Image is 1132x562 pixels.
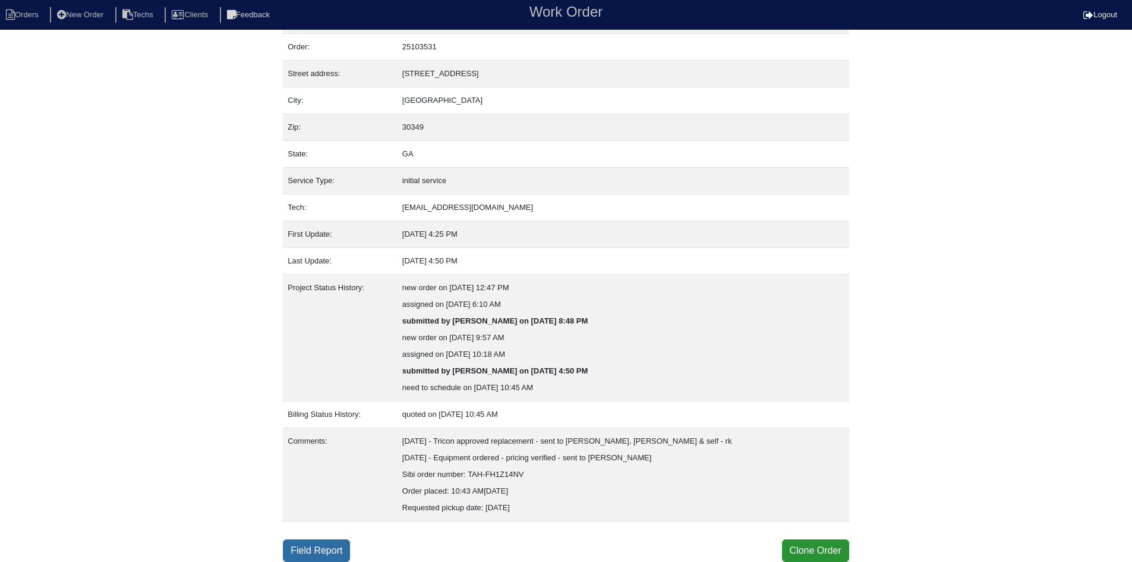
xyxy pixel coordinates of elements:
[398,428,849,522] td: [DATE] - Tricon approved replacement - sent to [PERSON_NAME], [PERSON_NAME] & self - rk [DATE] - ...
[283,275,398,401] td: Project Status History:
[402,379,844,396] div: need to schedule on [DATE] 10:45 AM
[398,61,849,87] td: [STREET_ADDRESS]
[402,296,844,313] div: assigned on [DATE] 6:10 AM
[402,329,844,346] div: new order on [DATE] 9:57 AM
[165,7,217,23] li: Clients
[1083,10,1117,19] a: Logout
[398,141,849,168] td: GA
[115,10,163,19] a: Techs
[283,168,398,194] td: Service Type:
[402,280,844,296] div: new order on [DATE] 12:47 PM
[283,221,398,248] td: First Update:
[115,7,163,23] li: Techs
[398,87,849,114] td: [GEOGRAPHIC_DATA]
[50,10,113,19] a: New Order
[283,248,398,275] td: Last Update:
[402,363,844,379] div: submitted by [PERSON_NAME] on [DATE] 4:50 PM
[402,313,844,329] div: submitted by [PERSON_NAME] on [DATE] 8:48 PM
[398,168,849,194] td: initial service
[283,428,398,522] td: Comments:
[283,114,398,141] td: Zip:
[398,34,849,61] td: 25103531
[283,141,398,168] td: State:
[283,401,398,428] td: Billing Status History:
[283,539,350,562] a: Field Report
[398,221,849,248] td: [DATE] 4:25 PM
[165,10,217,19] a: Clients
[398,114,849,141] td: 30349
[402,346,844,363] div: assigned on [DATE] 10:18 AM
[398,194,849,221] td: [EMAIL_ADDRESS][DOMAIN_NAME]
[402,406,844,423] div: quoted on [DATE] 10:45 AM
[283,194,398,221] td: Tech:
[283,61,398,87] td: Street address:
[50,7,113,23] li: New Order
[782,539,849,562] button: Clone Order
[283,34,398,61] td: Order:
[283,87,398,114] td: City:
[398,248,849,275] td: [DATE] 4:50 PM
[220,7,279,23] li: Feedback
